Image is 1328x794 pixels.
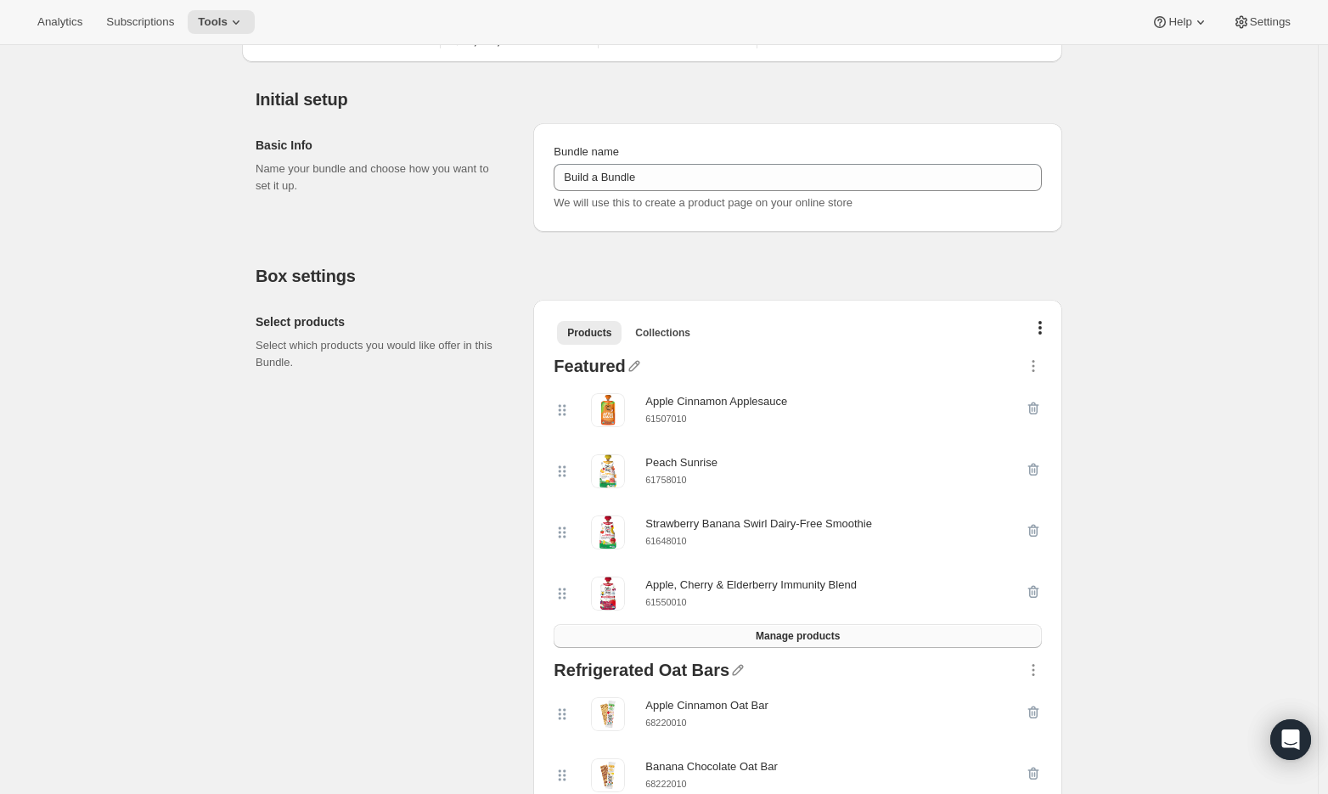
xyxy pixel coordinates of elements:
[645,475,686,485] small: 61758010
[645,597,686,607] small: 61550010
[256,89,1062,110] h2: Initial setup
[256,137,506,154] h2: Basic Info
[591,697,625,731] img: Apple Cinnamon Oat Bar
[96,10,184,34] button: Subscriptions
[256,160,506,194] p: Name your bundle and choose how you want to set it up.
[554,624,1042,648] button: Manage products
[645,454,717,471] div: Peach Sunrise
[645,758,777,775] div: Banana Chocolate Oat Bar
[1270,719,1311,760] div: Open Intercom Messenger
[554,145,619,158] span: Bundle name
[554,196,853,209] span: We will use this to create a product page on your online store
[554,358,625,380] div: Featured
[645,577,857,594] div: Apple, Cherry & Elderberry Immunity Blend
[554,164,1042,191] input: ie. Smoothie box
[591,758,625,792] img: Banana Chocolate Oat Bar
[645,414,686,424] small: 61507010
[1250,15,1291,29] span: Settings
[567,326,611,340] span: Products
[591,454,625,488] img: Peach Sunrise
[106,15,174,29] span: Subscriptions
[554,662,729,684] div: Refrigerated Oat Bars
[635,326,690,340] span: Collections
[645,393,787,410] div: Apple Cinnamon Applesauce
[591,577,625,611] img: Apple, Cherry & Elderberry Immunity Blend
[256,313,506,330] h2: Select products
[27,10,93,34] button: Analytics
[591,515,625,549] img: Strawberry Banana Swirl Dairy-Free Smoothie
[591,393,625,427] img: Apple Cinnamon Applesauce
[256,266,1062,286] h2: Box settings
[256,337,506,371] p: Select which products you would like offer in this Bundle.
[645,697,768,714] div: Apple Cinnamon Oat Bar
[198,15,228,29] span: Tools
[756,629,840,643] span: Manage products
[188,10,255,34] button: Tools
[645,536,686,546] small: 61648010
[645,718,686,728] small: 68220010
[645,779,686,789] small: 68222010
[1223,10,1301,34] button: Settings
[1168,15,1191,29] span: Help
[37,15,82,29] span: Analytics
[1141,10,1218,34] button: Help
[645,515,872,532] div: Strawberry Banana Swirl Dairy-Free Smoothie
